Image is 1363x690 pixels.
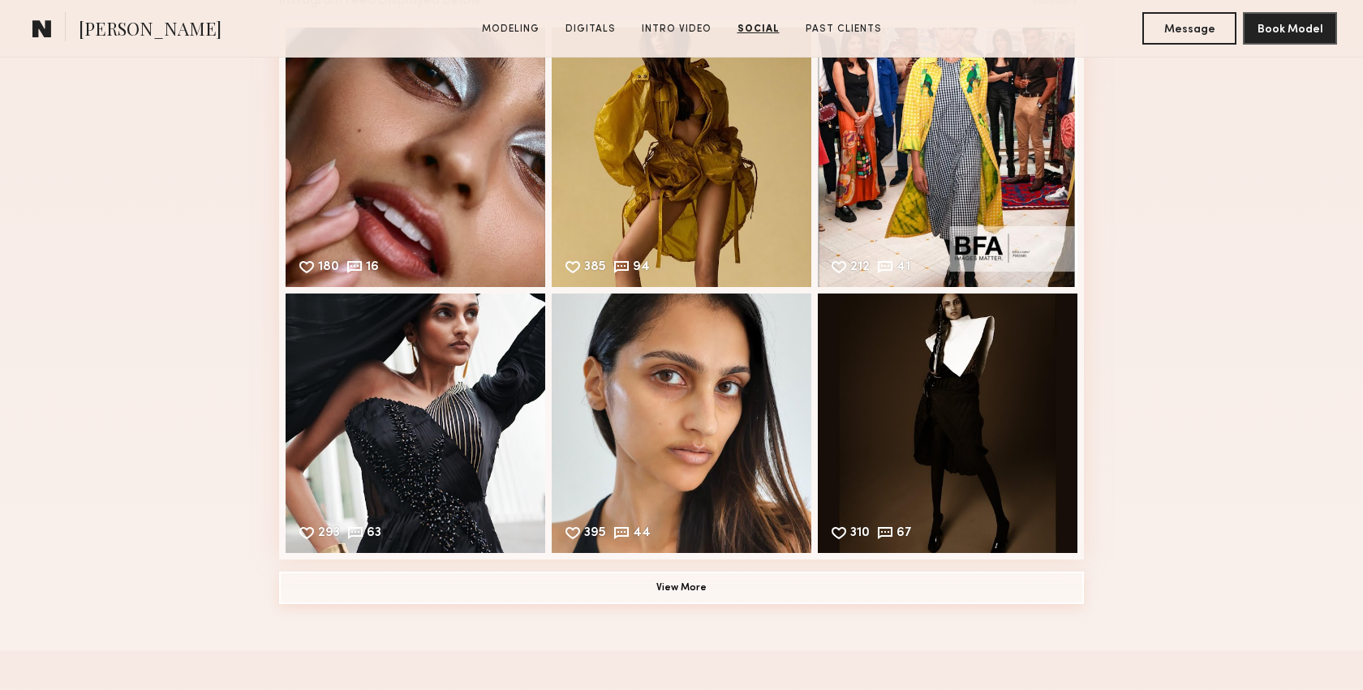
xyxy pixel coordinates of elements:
div: 385 [584,261,606,276]
a: Intro Video [635,22,718,36]
div: 67 [896,527,912,542]
div: 41 [896,261,910,276]
div: 44 [633,527,651,542]
div: 293 [318,527,340,542]
a: Social [731,22,786,36]
span: [PERSON_NAME] [79,16,221,45]
a: Book Model [1243,21,1337,35]
div: 395 [584,527,606,542]
a: Digitals [559,22,622,36]
button: Book Model [1243,12,1337,45]
div: 16 [366,261,379,276]
a: Modeling [475,22,546,36]
div: 212 [850,261,870,276]
a: Past Clients [799,22,888,36]
div: 94 [633,261,650,276]
button: Message [1142,12,1236,45]
button: View More [279,572,1084,604]
div: 310 [850,527,870,542]
div: 63 [367,527,381,542]
div: 180 [318,261,339,276]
